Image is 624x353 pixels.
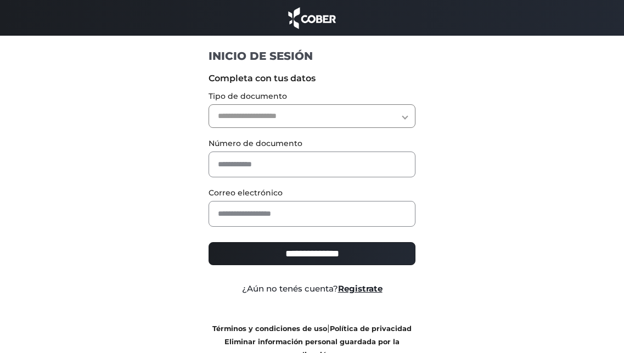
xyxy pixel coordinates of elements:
label: Número de documento [209,138,415,149]
label: Tipo de documento [209,91,415,102]
h1: INICIO DE SESIÓN [209,49,415,63]
div: ¿Aún no tenés cuenta? [200,283,424,295]
a: Registrate [338,283,383,294]
label: Correo electrónico [209,187,415,199]
img: cober_marca.png [285,5,339,30]
a: Política de privacidad [330,324,412,333]
label: Completa con tus datos [209,72,415,85]
a: Términos y condiciones de uso [212,324,327,333]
